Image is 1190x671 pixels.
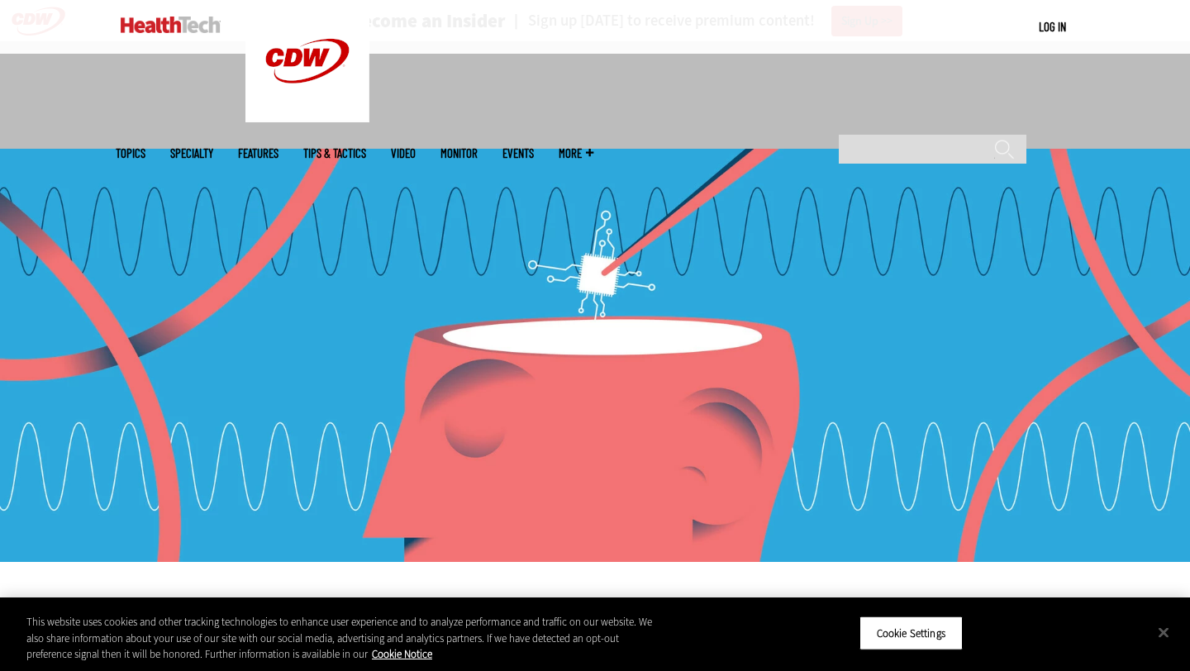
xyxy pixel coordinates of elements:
[121,17,221,33] img: Home
[859,616,963,650] button: Cookie Settings
[170,147,213,159] span: Specialty
[238,147,278,159] a: Features
[372,647,432,661] a: More information about your privacy
[245,109,369,126] a: CDW
[1039,19,1066,34] a: Log in
[116,147,145,159] span: Topics
[440,147,478,159] a: MonITor
[303,147,366,159] a: Tips & Tactics
[26,614,654,663] div: This website uses cookies and other tracking technologies to enhance user experience and to analy...
[391,147,416,159] a: Video
[1039,18,1066,36] div: User menu
[1145,614,1182,650] button: Close
[559,147,593,159] span: More
[502,147,534,159] a: Events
